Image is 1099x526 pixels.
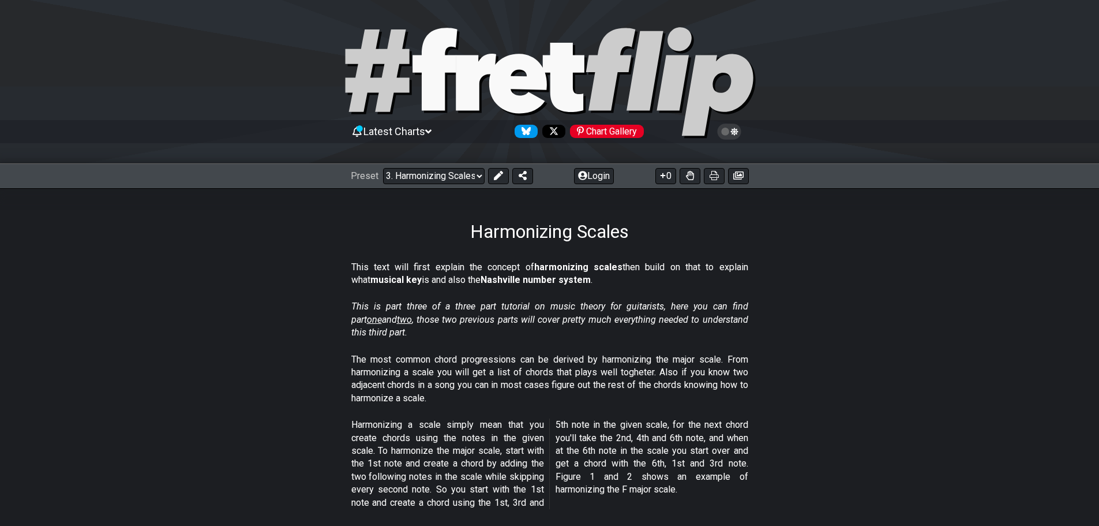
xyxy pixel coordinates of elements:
span: Preset [351,170,378,181]
strong: harmonizing scales [534,262,622,273]
a: Follow #fretflip at X [538,125,565,138]
p: The most common chord progressions can be derived by harmonizing the major scale. From harmonizin... [351,353,748,405]
button: Create image [728,168,749,184]
button: Share Preset [512,168,533,184]
span: Latest Charts [363,125,425,137]
button: Login [574,168,614,184]
strong: musical key [370,274,422,285]
a: #fretflip at Pinterest [565,125,644,138]
button: Edit Preset [488,168,509,184]
span: two [397,314,412,325]
a: Follow #fretflip at Bluesky [510,125,538,138]
span: one [367,314,382,325]
p: This text will first explain the concept of then build on that to explain what is and also the . [351,261,748,287]
button: Print [704,168,725,184]
div: Chart Gallery [570,125,644,138]
span: Toggle light / dark theme [723,126,736,137]
em: This is part three of a three part tutorial on music theory for guitarists, here you can find par... [351,301,748,338]
strong: Nashville number system [481,274,591,285]
h1: Harmonizing Scales [470,221,629,243]
button: Toggle Dexterity for all fretkits [680,168,700,184]
select: Preset [383,168,485,184]
button: 0 [655,168,676,184]
p: Harmonizing a scale simply mean that you create chords using the notes in the given scale. To har... [351,419,748,509]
